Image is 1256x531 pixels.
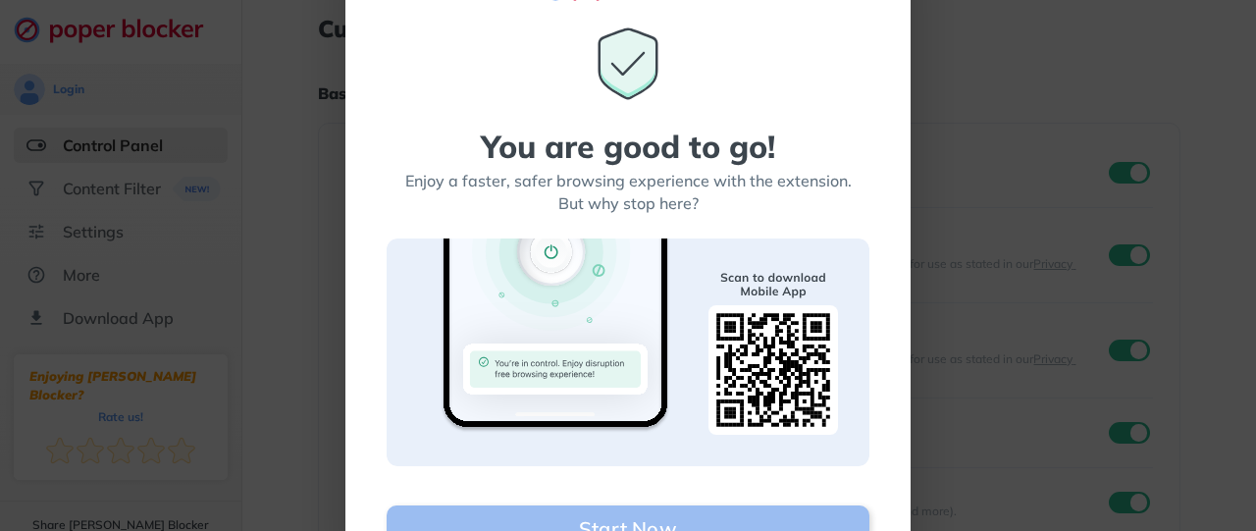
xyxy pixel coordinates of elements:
img: You are good to go icon [589,25,667,103]
div: But why stop here? [558,192,699,215]
div: You are good to go! [481,131,775,162]
div: Enjoy a faster, safer browsing experience with the extension. [405,170,852,192]
img: Scan to download banner [387,239,869,466]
